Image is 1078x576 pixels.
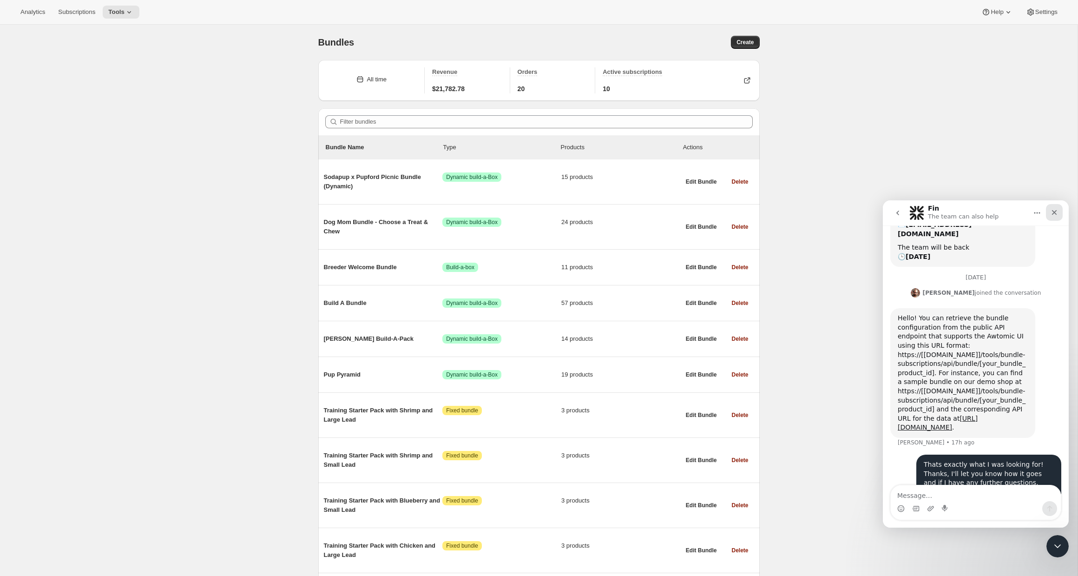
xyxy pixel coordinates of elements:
span: Fixed bundle [446,452,478,459]
span: $21,782.78 [432,84,465,93]
span: Subscriptions [58,8,95,16]
span: Training Starter Pack with Shrimp and Large Lead [324,406,443,424]
button: Edit Bundle [680,297,723,310]
div: [DATE] [7,74,178,86]
button: Gif picker [29,305,37,312]
span: Edit Bundle [686,223,717,231]
span: 14 products [561,334,680,344]
span: 19 products [561,370,680,379]
div: Brian says… [7,108,178,254]
span: Help [991,8,1003,16]
div: [PERSON_NAME] • 17h ago [15,239,92,245]
span: Dynamic build-a-Box [446,299,498,307]
span: Delete [731,371,748,378]
span: Edit Bundle [686,178,717,185]
span: Dynamic build-a-Box [446,371,498,378]
div: The team will be back 🕒 [15,43,145,61]
img: Profile image for Brian [28,88,37,97]
button: Settings [1020,6,1063,19]
div: Hello! You can retrieve the bundle configuration from the public API endpoint that supports the A... [15,113,145,232]
button: Delete [726,409,754,422]
span: 3 products [561,451,680,460]
span: Revenue [432,68,457,75]
span: Create [736,39,754,46]
span: Analytics [20,8,45,16]
span: Training Starter Pack with Chicken and Large Lead [324,541,443,560]
span: 20 [518,84,525,93]
span: Bundles [318,37,355,47]
span: Build-a-box [446,264,474,271]
button: Edit Bundle [680,261,723,274]
span: Delete [731,299,748,307]
button: Delete [726,368,754,381]
span: Delete [731,502,748,509]
span: Edit Bundle [686,457,717,464]
div: My says… [7,254,178,313]
span: Active subscriptions [603,68,662,75]
span: Training Starter Pack with Shrimp and Small Lead [324,451,443,470]
span: [PERSON_NAME] Build-A-Pack [324,334,443,344]
textarea: Message… [8,285,178,301]
b: [DATE] [23,53,47,60]
span: Dynamic build-a-Box [446,218,498,226]
b: [EMAIL_ADDRESS][DOMAIN_NAME] [15,20,89,37]
span: Fixed bundle [446,497,478,504]
button: Edit Bundle [680,409,723,422]
button: Edit Bundle [680,499,723,512]
button: Help [976,6,1018,19]
span: Build A Bundle [324,298,443,308]
button: Delete [726,332,754,345]
button: Edit Bundle [680,175,723,188]
button: Edit Bundle [680,544,723,557]
button: Edit Bundle [680,332,723,345]
span: Dynamic build-a-Box [446,173,498,181]
span: Delete [731,411,748,419]
button: Delete [726,297,754,310]
span: 15 products [561,172,680,182]
button: Edit Bundle [680,454,723,467]
button: Delete [726,499,754,512]
span: Breeder Welcome Bundle [324,263,443,272]
div: Type [443,143,561,152]
span: Delete [731,178,748,185]
div: Thats exactly what I was looking for! Thanks, I'll let you know how it goes and if I have any fur... [33,254,178,302]
span: 3 products [561,406,680,415]
b: [PERSON_NAME] [40,89,92,96]
span: Tools [108,8,125,16]
span: Delete [731,223,748,231]
iframe: Intercom live chat [883,200,1069,528]
button: Analytics [15,6,51,19]
span: 3 products [561,496,680,505]
span: Sodapup x Pupford Picnic Bundle (Dynamic) [324,172,443,191]
span: 3 products [561,541,680,550]
span: Edit Bundle [686,299,717,307]
div: Thats exactly what I was looking for! Thanks, I'll let you know how it goes and if I have any fur... [41,260,171,296]
button: Start recording [59,305,66,312]
span: Delete [731,264,748,271]
span: Edit Bundle [686,335,717,343]
span: Settings [1035,8,1058,16]
button: Tools [103,6,139,19]
span: 57 products [561,298,680,308]
span: Edit Bundle [686,264,717,271]
button: Upload attachment [44,305,52,312]
button: Subscriptions [53,6,101,19]
span: 11 products [561,263,680,272]
span: Fixed bundle [446,407,478,414]
span: Edit Bundle [686,411,717,419]
button: Edit Bundle [680,368,723,381]
button: Delete [726,175,754,188]
span: 10 [603,84,610,93]
button: Delete [726,454,754,467]
span: 24 products [561,218,680,227]
span: Dog Mom Bundle - Choose a Treat & Chew [324,218,443,236]
span: Training Starter Pack with Blueberry and Small Lead [324,496,443,515]
div: All time [367,75,387,84]
button: Edit Bundle [680,220,723,233]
